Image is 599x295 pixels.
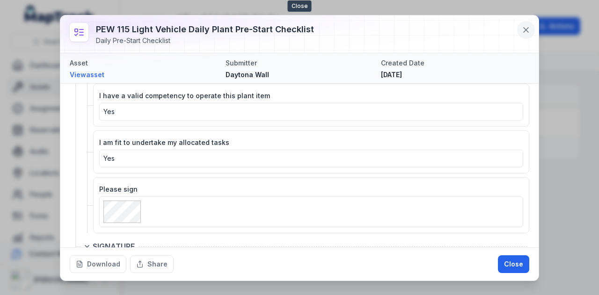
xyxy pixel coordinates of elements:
span: SIGNATURE [93,241,135,252]
span: Close [288,0,312,12]
time: 12/09/2025, 10:58:38 am [381,71,402,79]
button: Close [498,255,529,273]
span: Submitter [226,59,257,67]
span: Daytona Wall [226,71,269,79]
div: Daily Pre-Start Checklist [96,36,314,45]
span: I am fit to undertake my allocated tasks [99,138,229,146]
h3: PEW 115 Light Vehicle Daily Plant Pre-Start Checklist [96,23,314,36]
span: Created Date [381,59,424,67]
span: Yes [103,108,115,115]
a: Viewasset [70,70,218,79]
span: [DATE] [381,71,402,79]
span: I have a valid competency to operate this plant item [99,92,270,100]
span: Please sign [99,185,138,193]
button: Download [70,255,126,273]
button: Share [130,255,174,273]
span: Yes [103,154,115,162]
span: Asset [70,59,88,67]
